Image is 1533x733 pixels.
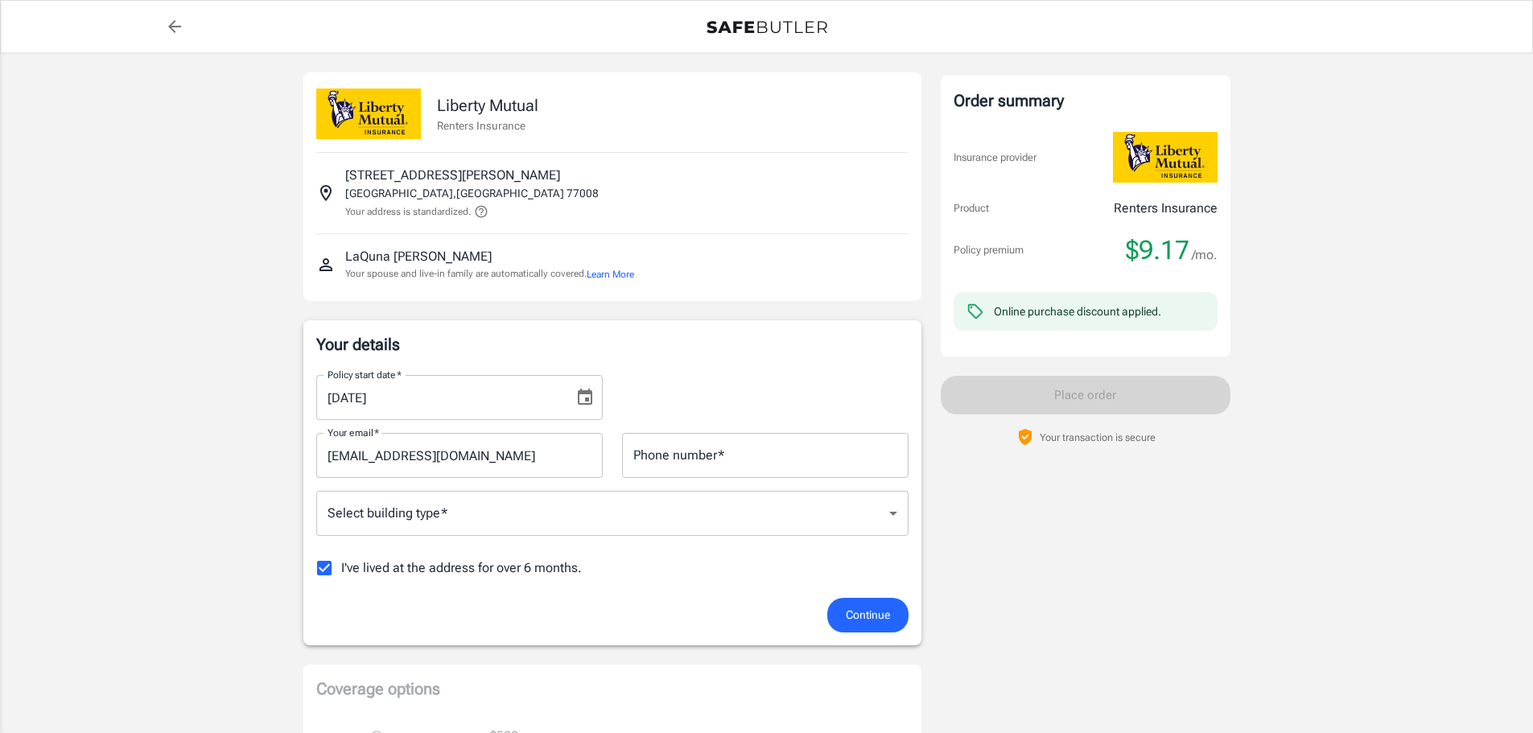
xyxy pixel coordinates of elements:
[994,303,1161,319] div: Online purchase discount applied.
[345,204,471,219] p: Your address is standardized.
[954,150,1036,166] p: Insurance provider
[954,242,1024,258] p: Policy premium
[328,368,402,381] label: Policy start date
[622,433,909,478] input: Enter number
[328,426,379,439] label: Your email
[954,200,989,216] p: Product
[316,255,336,274] svg: Insured person
[316,333,909,356] p: Your details
[316,89,421,139] img: Liberty Mutual
[846,605,890,625] span: Continue
[345,166,560,185] p: [STREET_ADDRESS][PERSON_NAME]
[827,598,909,632] button: Continue
[316,183,336,203] svg: Insured address
[316,375,563,420] input: MM/DD/YYYY
[1192,244,1218,266] span: /mo.
[569,381,601,414] button: Choose date, selected date is Sep 4, 2025
[587,267,634,282] button: Learn More
[954,89,1218,113] div: Order summary
[1040,430,1156,445] p: Your transaction is secure
[1113,132,1218,183] img: Liberty Mutual
[707,21,827,34] img: Back to quotes
[341,558,582,578] span: I've lived at the address for over 6 months.
[1114,199,1218,218] p: Renters Insurance
[159,10,191,43] a: back to quotes
[437,117,538,134] p: Renters Insurance
[437,93,538,117] p: Liberty Mutual
[345,266,634,282] p: Your spouse and live-in family are automatically covered.
[345,247,492,266] p: LaQuna [PERSON_NAME]
[1126,234,1189,266] span: $9.17
[345,185,599,201] p: [GEOGRAPHIC_DATA] , [GEOGRAPHIC_DATA] 77008
[316,433,603,478] input: Enter email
